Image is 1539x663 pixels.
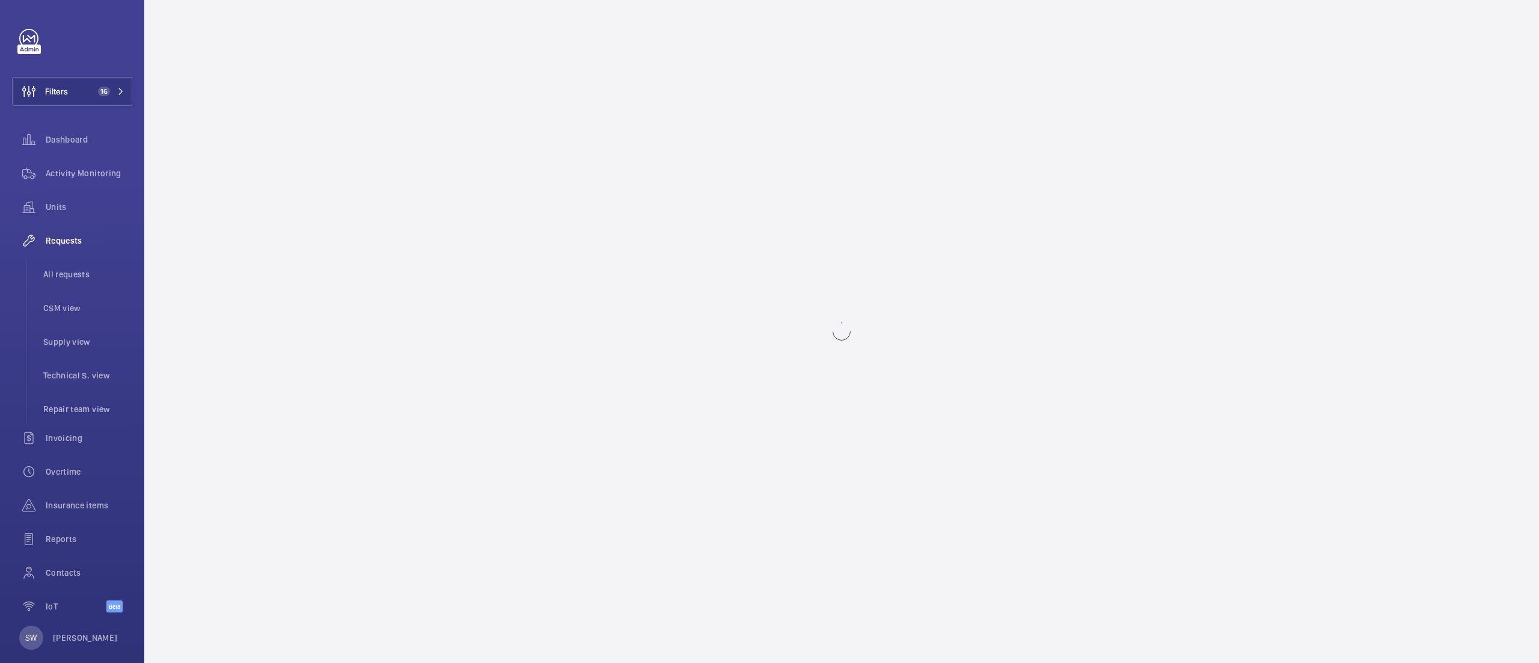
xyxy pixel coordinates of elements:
[43,268,132,280] span: All requests
[46,567,132,579] span: Contacts
[43,403,132,415] span: Repair team view
[25,632,37,644] p: SW
[12,77,132,106] button: Filters16
[45,85,68,97] span: Filters
[46,167,132,179] span: Activity Monitoring
[43,369,132,381] span: Technical S. view
[46,499,132,511] span: Insurance items
[53,632,118,644] p: [PERSON_NAME]
[46,466,132,478] span: Overtime
[43,336,132,348] span: Supply view
[46,432,132,444] span: Invoicing
[106,600,123,612] span: Beta
[46,533,132,545] span: Reports
[43,302,132,314] span: CSM view
[46,201,132,213] span: Units
[46,235,132,247] span: Requests
[46,600,106,612] span: IoT
[46,134,132,146] span: Dashboard
[98,87,110,96] span: 16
